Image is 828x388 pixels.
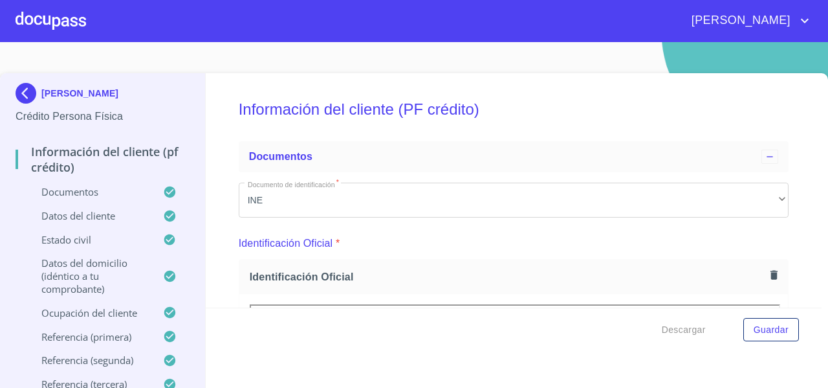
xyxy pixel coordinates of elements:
[239,141,789,172] div: Documentos
[16,83,41,104] img: Docupass spot blue
[250,270,765,284] span: Identificación Oficial
[754,322,789,338] span: Guardar
[16,306,163,319] p: Ocupación del Cliente
[16,233,163,246] p: Estado Civil
[657,318,711,342] button: Descargar
[41,88,118,98] p: [PERSON_NAME]
[16,209,163,222] p: Datos del cliente
[16,330,163,343] p: Referencia (primera)
[249,151,312,162] span: Documentos
[682,10,797,31] span: [PERSON_NAME]
[239,83,789,136] h5: Información del cliente (PF crédito)
[682,10,812,31] button: account of current user
[239,236,333,251] p: Identificación Oficial
[16,83,190,109] div: [PERSON_NAME]
[743,318,799,342] button: Guardar
[16,354,163,367] p: Referencia (segunda)
[16,144,190,175] p: Información del cliente (PF crédito)
[16,185,163,198] p: Documentos
[662,322,706,338] span: Descargar
[16,109,190,124] p: Crédito Persona Física
[239,183,789,218] div: INE
[16,257,163,295] p: Datos del domicilio (idéntico a tu comprobante)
